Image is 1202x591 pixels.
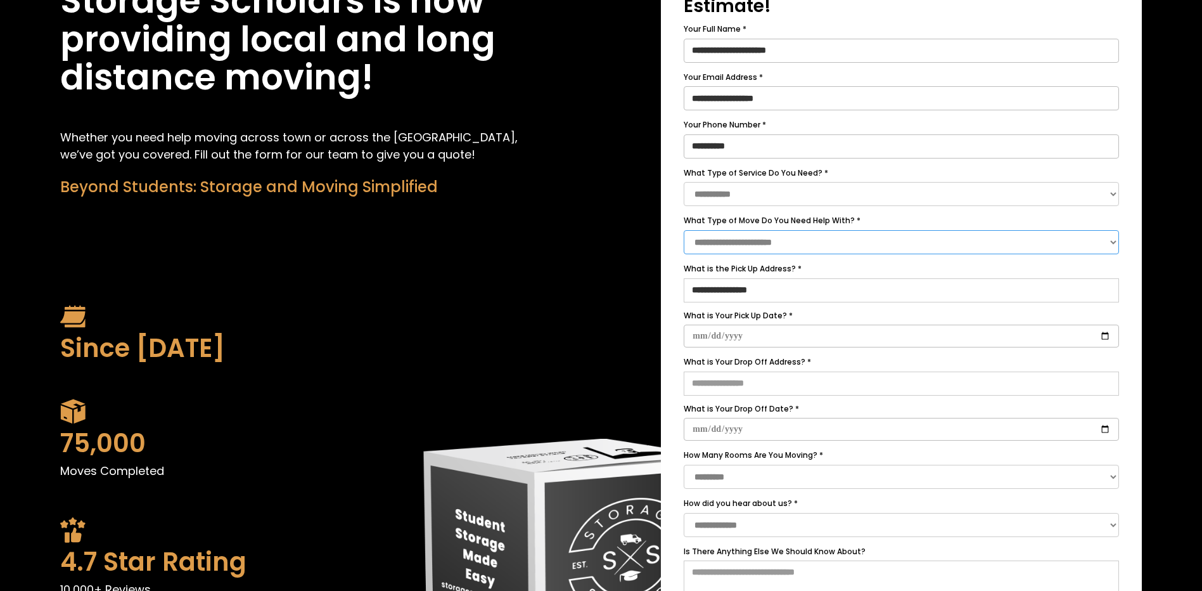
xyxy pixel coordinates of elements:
label: What Type of Move Do You Need Help With? * [684,214,1119,228]
label: Your Email Address * [684,70,1119,84]
label: How Many Rooms Are You Moving? * [684,448,1119,462]
label: What is Your Drop Off Address? * [684,355,1119,369]
label: What is the Pick Up Address? * [684,262,1119,276]
p: Whether you need help moving across town or across the [GEOGRAPHIC_DATA], we’ve got you covered. ... [60,129,541,163]
div: 4.7 Star Rating [60,543,541,581]
label: Is There Anything Else We Should Know About? [684,545,1119,559]
label: Your Full Name * [684,22,1119,36]
div: 75,000 [60,424,541,462]
label: What is Your Drop Off Date? * [684,402,1119,416]
label: What Type of Service Do You Need? * [684,166,1119,180]
div: Beyond Students: Storage and Moving Simplified [60,176,541,198]
label: What is Your Pick Up Date? * [684,309,1119,323]
label: How did you hear about us? * [684,497,1119,510]
div: Since [DATE] [60,329,541,367]
label: Your Phone Number * [684,118,1119,132]
p: Moves Completed [60,462,541,479]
